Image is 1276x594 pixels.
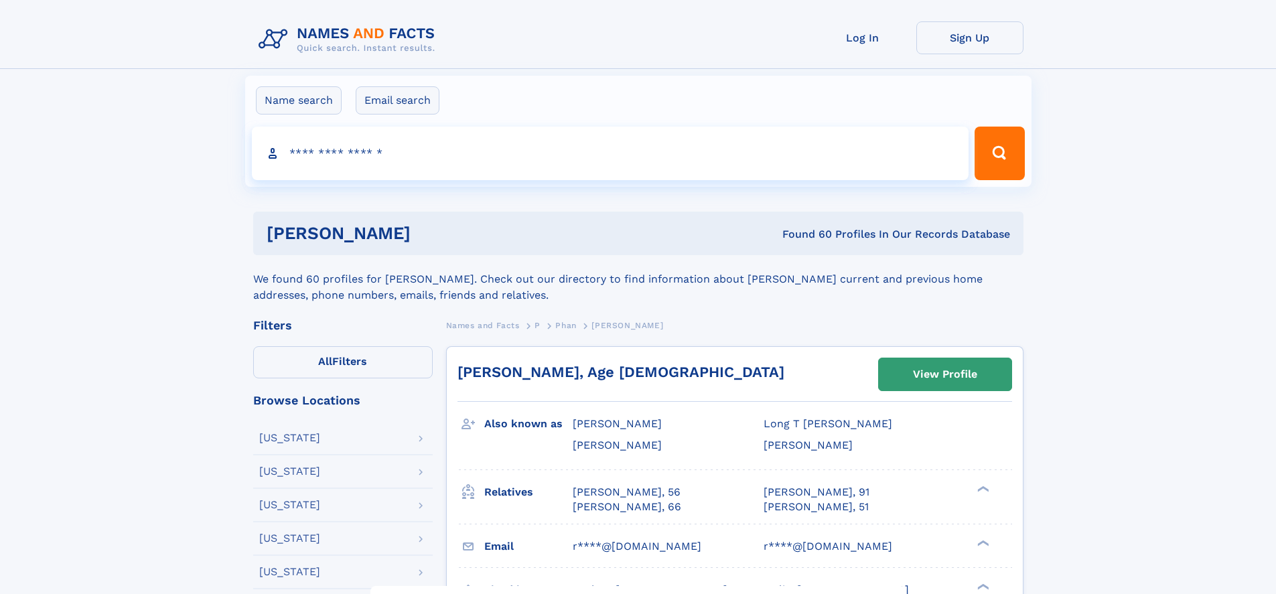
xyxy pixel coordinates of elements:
div: [US_STATE] [259,433,320,443]
label: Email search [356,86,439,115]
div: Filters [253,319,433,331]
button: Search Button [975,127,1024,180]
span: P [535,321,541,330]
div: We found 60 profiles for [PERSON_NAME]. Check out our directory to find information about [PERSON... [253,255,1023,303]
span: Long T [PERSON_NAME] [764,417,892,430]
label: Filters [253,346,433,378]
div: [US_STATE] [259,533,320,544]
h1: [PERSON_NAME] [267,225,597,242]
div: ❯ [974,538,990,547]
label: Name search [256,86,342,115]
div: View Profile [913,359,977,390]
div: ❯ [974,484,990,493]
span: [PERSON_NAME] [764,439,853,451]
span: [PERSON_NAME] [591,321,663,330]
a: Sign Up [916,21,1023,54]
a: View Profile [879,358,1011,390]
a: [PERSON_NAME], 66 [573,500,681,514]
a: [PERSON_NAME], Age [DEMOGRAPHIC_DATA] [457,364,784,380]
h3: Relatives [484,481,573,504]
img: Logo Names and Facts [253,21,446,58]
span: Phan [555,321,576,330]
a: P [535,317,541,333]
input: search input [252,127,969,180]
a: Phan [555,317,576,333]
div: [US_STATE] [259,466,320,477]
a: [PERSON_NAME], 91 [764,485,869,500]
div: ❯ [974,582,990,591]
h3: Email [484,535,573,558]
a: Log In [809,21,916,54]
div: [US_STATE] [259,567,320,577]
span: All [318,355,332,368]
div: Browse Locations [253,394,433,406]
h3: Also known as [484,413,573,435]
a: [PERSON_NAME], 56 [573,485,681,500]
a: Names and Facts [446,317,520,333]
span: [PERSON_NAME] [573,439,662,451]
a: [PERSON_NAME], 51 [764,500,869,514]
span: [PERSON_NAME] [573,417,662,430]
div: Found 60 Profiles In Our Records Database [596,227,1010,242]
div: [US_STATE] [259,500,320,510]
